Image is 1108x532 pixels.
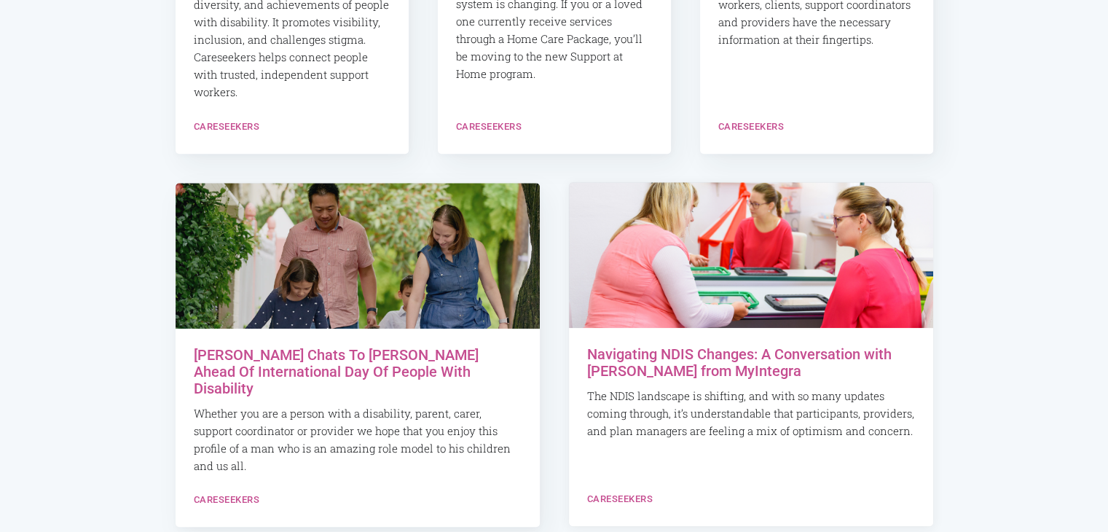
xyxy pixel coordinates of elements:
[718,121,785,132] a: Careseekers
[194,121,260,132] a: Careseekers
[194,494,260,505] a: Careseekers
[587,387,915,439] p: The NDIS landscape is shifting, and with so many updates coming through, it’s understandable that...
[176,329,540,491] a: [PERSON_NAME] Chats To [PERSON_NAME] Ahead Of International Day Of People With Disability Whether...
[194,347,522,397] h2: [PERSON_NAME] Chats To [PERSON_NAME] Ahead Of International Day Of People With Disability
[569,328,933,456] a: Navigating NDIS Changes: A Conversation with [PERSON_NAME] from MyIntegra The NDIS landscape is s...
[587,346,915,380] h2: Navigating NDIS Changes: A Conversation with [PERSON_NAME] from MyIntegra
[194,404,522,474] p: Whether you are a person with a disability, parent, carer, support coordinator or provider we hop...
[456,121,522,132] a: Careseekers
[587,493,653,504] a: Careseekers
